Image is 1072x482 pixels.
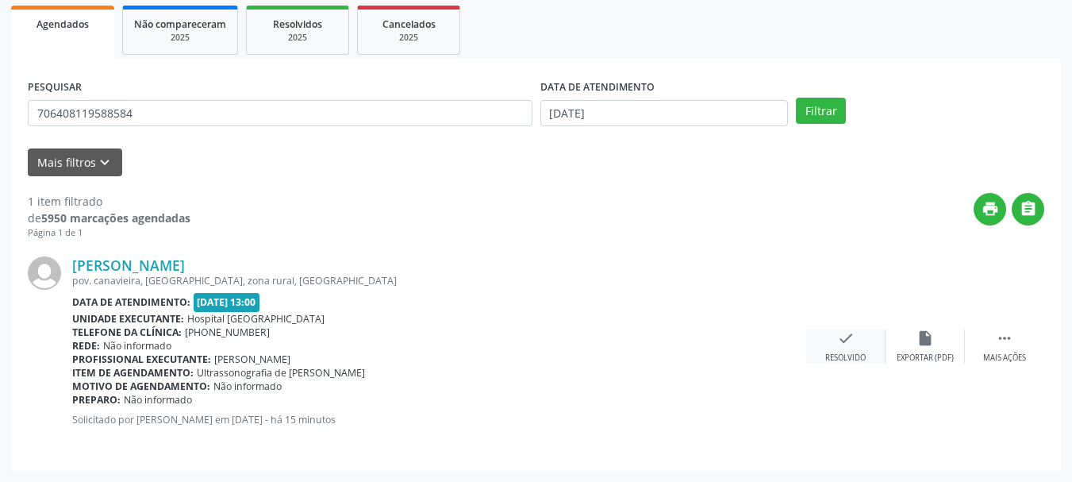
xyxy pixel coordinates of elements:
button: Filtrar [796,98,846,125]
b: Unidade executante: [72,312,184,326]
div: 2025 [258,32,337,44]
i:  [1020,200,1037,218]
span: Resolvidos [273,17,322,31]
span: Agendados [37,17,89,31]
span: [PERSON_NAME] [214,353,290,366]
span: [DATE] 13:00 [194,293,260,311]
span: Hospital [GEOGRAPHIC_DATA] [187,312,325,326]
b: Telefone da clínica: [72,326,182,339]
span: Ultrassonografia de [PERSON_NAME] [197,366,365,380]
b: Profissional executante: [72,353,211,366]
b: Motivo de agendamento: [72,380,210,393]
i:  [996,330,1013,347]
div: 1 item filtrado [28,193,190,210]
span: Cancelados [382,17,436,31]
input: Nome, CNS [28,100,532,127]
p: Solicitado por [PERSON_NAME] em [DATE] - há 15 minutos [72,413,806,426]
div: Mais ações [983,353,1026,364]
b: Item de agendamento: [72,366,194,380]
img: img [28,256,61,290]
label: DATA DE ATENDIMENTO [540,75,655,100]
i: insert_drive_file [916,330,934,347]
b: Rede: [72,339,100,353]
input: Selecione um intervalo [540,100,789,127]
label: PESQUISAR [28,75,82,100]
button: print [974,193,1006,226]
div: 2025 [369,32,448,44]
span: [PHONE_NUMBER] [185,326,270,339]
i: check [837,330,855,347]
div: de [28,210,190,226]
span: Não compareceram [134,17,226,31]
div: Página 1 de 1 [28,226,190,240]
b: Preparo: [72,393,121,407]
strong: 5950 marcações agendadas [41,210,190,226]
i: keyboard_arrow_down [96,154,113,172]
div: Resolvido [825,353,866,364]
button: Mais filtroskeyboard_arrow_down [28,148,122,176]
i: print [982,200,999,218]
span: Não informado [103,339,171,353]
b: Data de atendimento: [72,295,190,309]
div: pov. canavieira, [GEOGRAPHIC_DATA], zona rural, [GEOGRAPHIC_DATA] [72,274,806,287]
span: Não informado [124,393,192,407]
a: [PERSON_NAME] [72,256,185,274]
div: 2025 [134,32,226,44]
div: Exportar (PDF) [897,353,954,364]
span: Não informado [213,380,282,393]
button:  [1012,193,1044,226]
